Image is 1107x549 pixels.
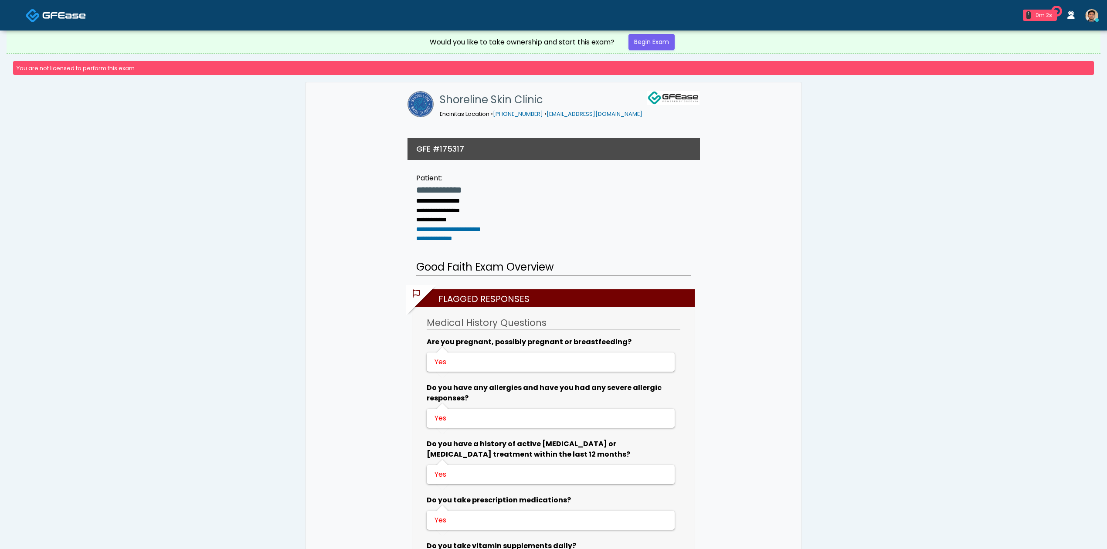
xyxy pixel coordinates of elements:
[544,110,547,118] span: •
[493,110,543,118] a: [PHONE_NUMBER]
[1034,11,1053,19] div: 0m 2s
[416,173,481,183] div: Patient:
[547,110,642,118] a: [EMAIL_ADDRESS][DOMAIN_NAME]
[26,1,86,29] a: Docovia
[427,316,680,330] h3: Medical History Questions
[1026,11,1031,19] div: 1
[440,110,642,118] small: Encinitas Location
[26,8,40,23] img: Docovia
[435,357,665,367] div: Yes
[1085,9,1098,22] img: Kenner Medina
[435,515,665,525] div: Yes
[417,289,695,307] h2: Flagged Responses
[416,143,464,154] h3: GFE #175317
[491,110,493,118] span: •
[440,91,642,108] h1: Shoreline Skin Clinic
[407,91,434,117] img: Shoreline Skin Clinic
[628,34,675,50] a: Begin Exam
[1018,6,1062,24] a: 1 0m 2s
[427,439,630,459] b: Do you have a history of active [MEDICAL_DATA] or [MEDICAL_DATA] treatment within the last 12 mon...
[430,37,615,47] div: Would you like to take ownership and start this exam?
[42,11,86,20] img: Docovia
[416,259,691,276] h2: Good Faith Exam Overview
[435,413,665,424] div: Yes
[647,91,700,105] img: GFEase Logo
[17,64,136,72] small: You are not licensed to perform this exam.
[427,495,571,505] b: Do you take prescription medications?
[427,383,662,403] b: Do you have any allergies and have you had any severe allergic responses?
[427,337,632,347] b: Are you pregnant, possibly pregnant or breastfeeding?
[435,469,665,480] div: Yes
